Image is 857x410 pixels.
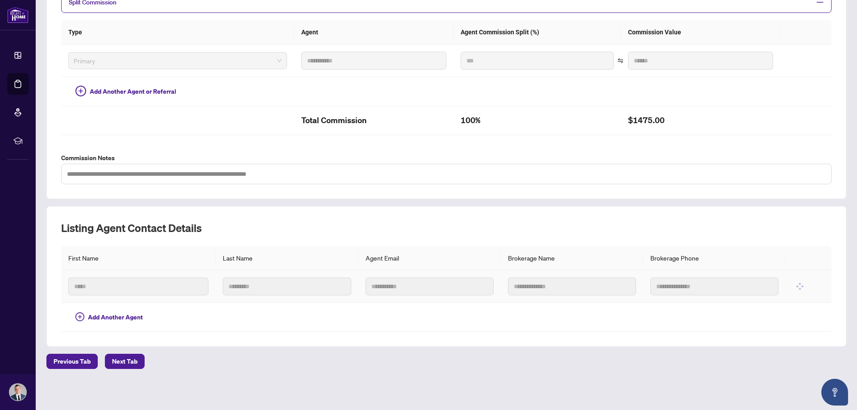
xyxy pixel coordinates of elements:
[61,246,216,270] th: First Name
[75,86,86,96] span: plus-circle
[75,312,84,321] span: plus-circle
[46,354,98,369] button: Previous Tab
[61,221,832,235] h2: Listing Agent Contact Details
[112,354,137,369] span: Next Tab
[301,113,446,128] h2: Total Commission
[501,246,643,270] th: Brokerage Name
[617,58,624,64] span: swap
[628,113,773,128] h2: $1475.00
[643,246,786,270] th: Brokerage Phone
[74,54,282,67] span: Primary
[105,354,145,369] button: Next Tab
[216,246,358,270] th: Last Name
[61,153,832,163] label: Commission Notes
[90,87,176,96] span: Add Another Agent or Referral
[9,384,26,401] img: Profile Icon
[621,20,780,45] th: Commission Value
[68,310,150,324] button: Add Another Agent
[68,84,183,99] button: Add Another Agent or Referral
[453,20,621,45] th: Agent Commission Split (%)
[821,379,848,406] button: Open asap
[358,246,501,270] th: Agent Email
[61,20,294,45] th: Type
[54,354,91,369] span: Previous Tab
[461,113,614,128] h2: 100%
[294,20,453,45] th: Agent
[7,7,29,23] img: logo
[88,312,143,322] span: Add Another Agent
